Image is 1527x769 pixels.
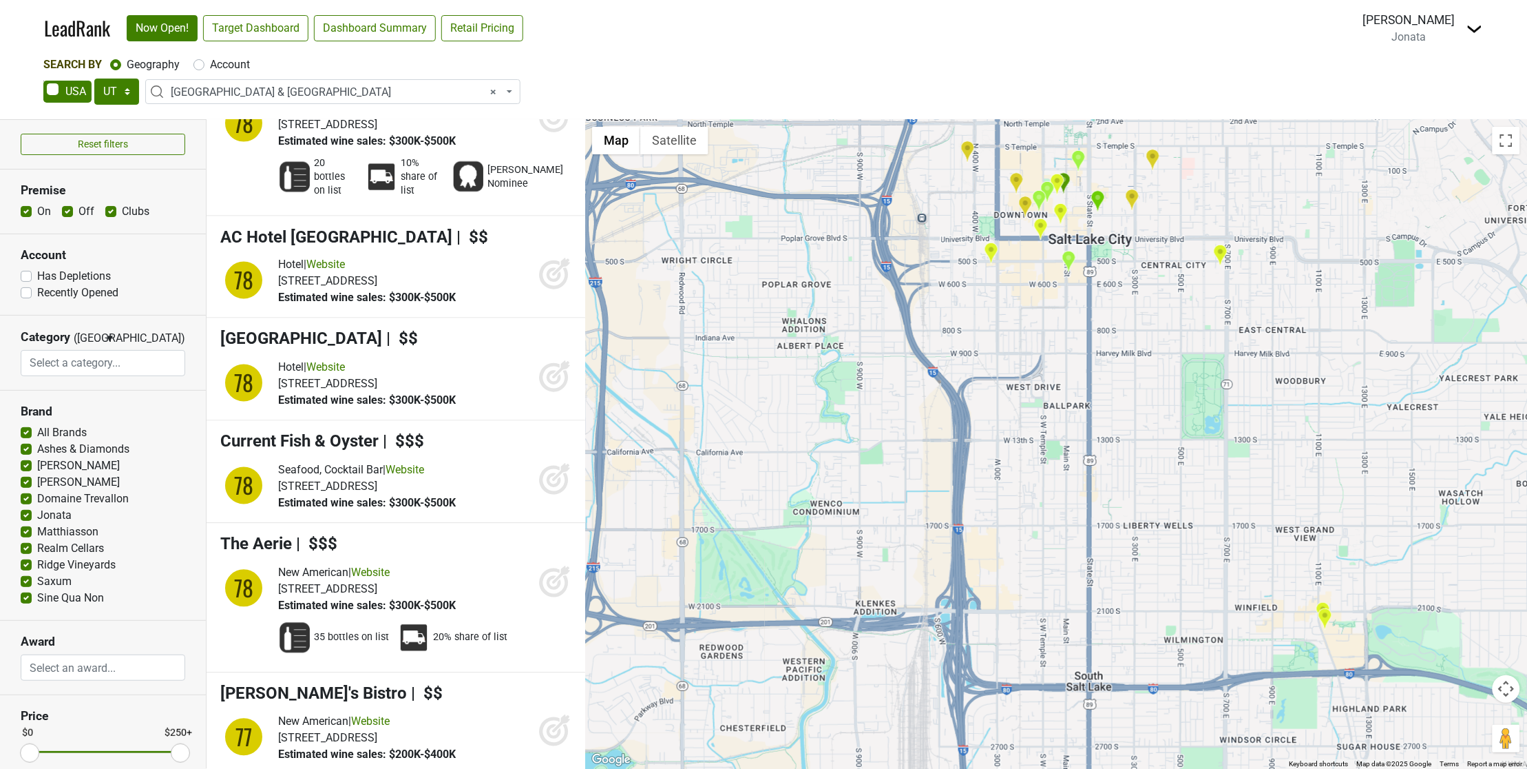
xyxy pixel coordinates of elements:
a: Target Dashboard [203,15,308,41]
span: Estimated wine sales: $300K-$500K [278,599,456,613]
div: Oquirrh [1146,149,1160,172]
span: 10% share of list [401,156,443,198]
h3: Award [21,635,185,649]
span: Jonata [1392,30,1426,43]
button: Toggle fullscreen view [1493,127,1520,154]
div: Takashi [1053,203,1068,225]
label: Ashes & Diamonds [37,441,129,458]
img: quadrant_split.svg [220,462,267,509]
div: The Copper Onion [1091,190,1105,213]
span: | $$$ [383,432,424,451]
label: Geography [127,57,180,73]
span: Salt Lake & Northern UT [171,84,503,101]
a: Report a map error [1468,760,1523,768]
h3: Account [21,248,185,263]
span: New American [278,566,348,580]
img: Dropdown Menu [1466,21,1483,37]
span: [PERSON_NAME] Nominee [487,163,563,191]
div: $0 [22,726,33,741]
span: [GEOGRAPHIC_DATA] [220,329,382,349]
span: Estimated wine sales: $300K-$500K [278,134,456,147]
img: Percent Distributor Share [365,161,398,194]
div: Valter's Osteria [1018,196,1033,218]
button: Show street map [592,127,640,154]
div: 78 [223,568,264,609]
span: Hotel [278,258,304,271]
span: [STREET_ADDRESS] [278,480,377,493]
a: Retail Pricing [441,15,523,41]
button: Reset filters [21,134,185,155]
img: Award [452,161,485,194]
span: ▼ [105,332,115,345]
button: Drag Pegman onto the map to open Street View [1493,725,1520,752]
span: [STREET_ADDRESS] [278,275,377,288]
div: Bambara [1057,172,1071,195]
label: On [37,203,51,220]
div: Current Fish & Oyster [1125,189,1139,212]
div: Whole Foods Market [1213,244,1228,267]
span: Search By [43,58,102,71]
span: [STREET_ADDRESS] [278,378,377,391]
img: quadrant_split.svg [220,360,267,407]
span: [STREET_ADDRESS] [278,583,377,596]
span: | $$ [411,684,443,704]
div: Christopher's Prime Tavern & Grill [1032,189,1046,212]
span: Hotel [278,361,304,374]
label: [PERSON_NAME] [37,474,120,491]
span: Estimated wine sales: $300K-$500K [278,497,456,510]
span: 35 bottles on list [314,631,389,645]
div: 77 [223,717,264,758]
a: Open this area in Google Maps (opens a new window) [589,751,634,769]
div: | [278,257,456,274]
span: 20% share of list [433,631,507,645]
button: Keyboard shortcuts [1289,759,1349,769]
span: Current Fish & Oyster [220,432,379,451]
img: quadrant_split.svg [220,714,267,761]
label: Clubs [122,203,149,220]
span: Estimated wine sales: $300K-$500K [278,394,456,407]
label: Account [210,57,250,73]
label: Matthiasson [37,524,98,540]
div: $250+ [165,726,192,741]
a: Dashboard Summary [314,15,436,41]
input: Select an award... [21,655,184,681]
span: AC Hotel [GEOGRAPHIC_DATA] [220,227,452,247]
span: [PERSON_NAME]'s Bistro [220,684,407,704]
div: 78 [223,260,264,301]
button: Show satellite imagery [640,127,708,154]
img: Google [589,751,634,769]
span: Estimated wine sales: $200K-$400K [278,748,456,761]
span: ([GEOGRAPHIC_DATA]) [74,330,101,350]
div: | [278,565,456,582]
span: [STREET_ADDRESS] [278,118,377,131]
h3: Price [21,709,185,724]
label: Domaine Trevallon [37,491,129,507]
div: Kimi's Chop & Oyster House [1316,602,1330,624]
div: BTG Wine Bar [1033,218,1048,240]
label: All Brands [37,424,87,441]
div: Spencer's For Steaks and Chops Salt Lake City [1040,181,1055,203]
a: Website [351,566,390,580]
div: AC Hotel Salt Lake City Downtown [1009,172,1024,195]
span: | $$ [386,329,418,349]
div: Urban Hill [984,242,998,265]
span: [STREET_ADDRESS] [278,732,377,745]
span: Salt Lake & Northern UT [145,79,520,104]
h3: Category [21,330,70,345]
label: Realm Cellars [37,540,104,557]
img: quadrant_split.svg [220,257,267,304]
span: Seafood, Cocktail Bar [278,464,383,477]
label: [PERSON_NAME] [37,458,120,474]
label: Ridge Vineyards [37,557,116,573]
div: | [278,714,456,730]
span: New American [278,715,348,728]
a: Website [351,715,390,728]
div: | [278,462,456,479]
div: The Capital Grille [1071,150,1086,172]
span: Remove all items [490,84,496,101]
img: Wine List [278,622,311,655]
div: 78 [223,103,264,144]
div: [PERSON_NAME] [1363,11,1455,29]
div: 78 [223,362,264,404]
img: Percent Distributor Share [397,622,430,655]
